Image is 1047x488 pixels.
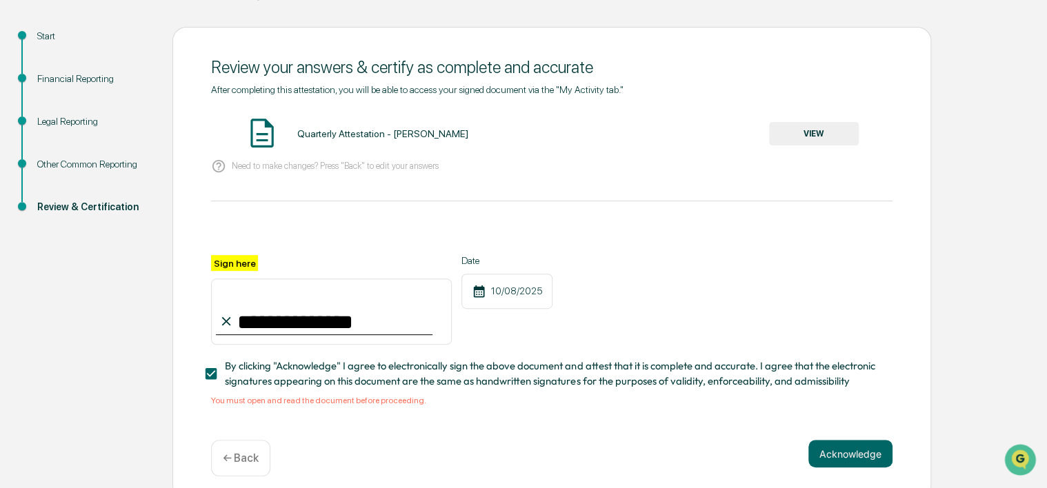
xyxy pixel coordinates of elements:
[211,255,258,271] label: Sign here
[137,234,167,244] span: Pylon
[232,161,439,171] p: Need to make changes? Press "Back" to edit your answers
[47,105,226,119] div: Start new chat
[769,122,859,145] button: VIEW
[28,174,89,187] span: Preclearance
[211,84,624,95] span: After completing this attestation, you will be able to access your signed document via the "My Ac...
[14,175,25,186] div: 🖐️
[235,110,251,126] button: Start new chat
[100,175,111,186] div: 🗄️
[37,72,150,86] div: Financial Reporting
[225,358,881,389] span: By clicking "Acknowledge" I agree to electronically sign the above document and attest that it is...
[97,233,167,244] a: Powered byPylon
[461,255,552,266] label: Date
[47,119,174,130] div: We're available if you need us!
[14,29,251,51] p: How can we help?
[1003,443,1040,480] iframe: Open customer support
[211,57,893,77] div: Review your answers & certify as complete and accurate
[14,201,25,212] div: 🔎
[245,116,279,150] img: Document Icon
[8,168,94,193] a: 🖐️Preclearance
[297,128,468,139] div: Quarterly Attestation - [PERSON_NAME]
[223,451,259,465] p: ← Back
[808,440,893,467] button: Acknowledge
[461,274,552,309] div: 10/08/2025
[37,200,150,214] div: Review & Certification
[37,29,150,43] div: Start
[8,194,92,219] a: 🔎Data Lookup
[37,157,150,172] div: Other Common Reporting
[37,114,150,129] div: Legal Reporting
[211,396,893,405] div: You must open and read the document before proceeding.
[14,105,39,130] img: 1746055101610-c473b297-6a78-478c-a979-82029cc54cd1
[94,168,177,193] a: 🗄️Attestations
[28,200,87,214] span: Data Lookup
[114,174,171,187] span: Attestations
